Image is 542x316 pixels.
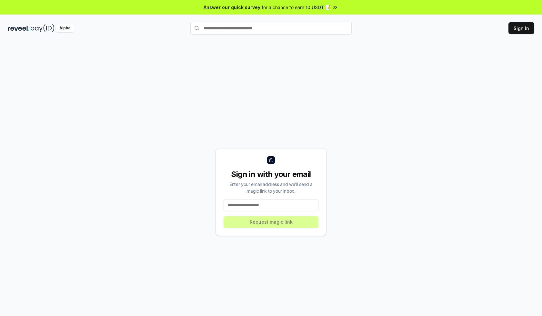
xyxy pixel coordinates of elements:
[31,24,55,32] img: pay_id
[508,22,534,34] button: Sign In
[224,181,318,194] div: Enter your email address and we’ll send a magic link to your inbox.
[56,24,74,32] div: Alpha
[8,24,29,32] img: reveel_dark
[224,169,318,179] div: Sign in with your email
[204,4,260,11] span: Answer our quick survey
[262,4,331,11] span: for a chance to earn 10 USDT 📝
[267,156,275,164] img: logo_small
